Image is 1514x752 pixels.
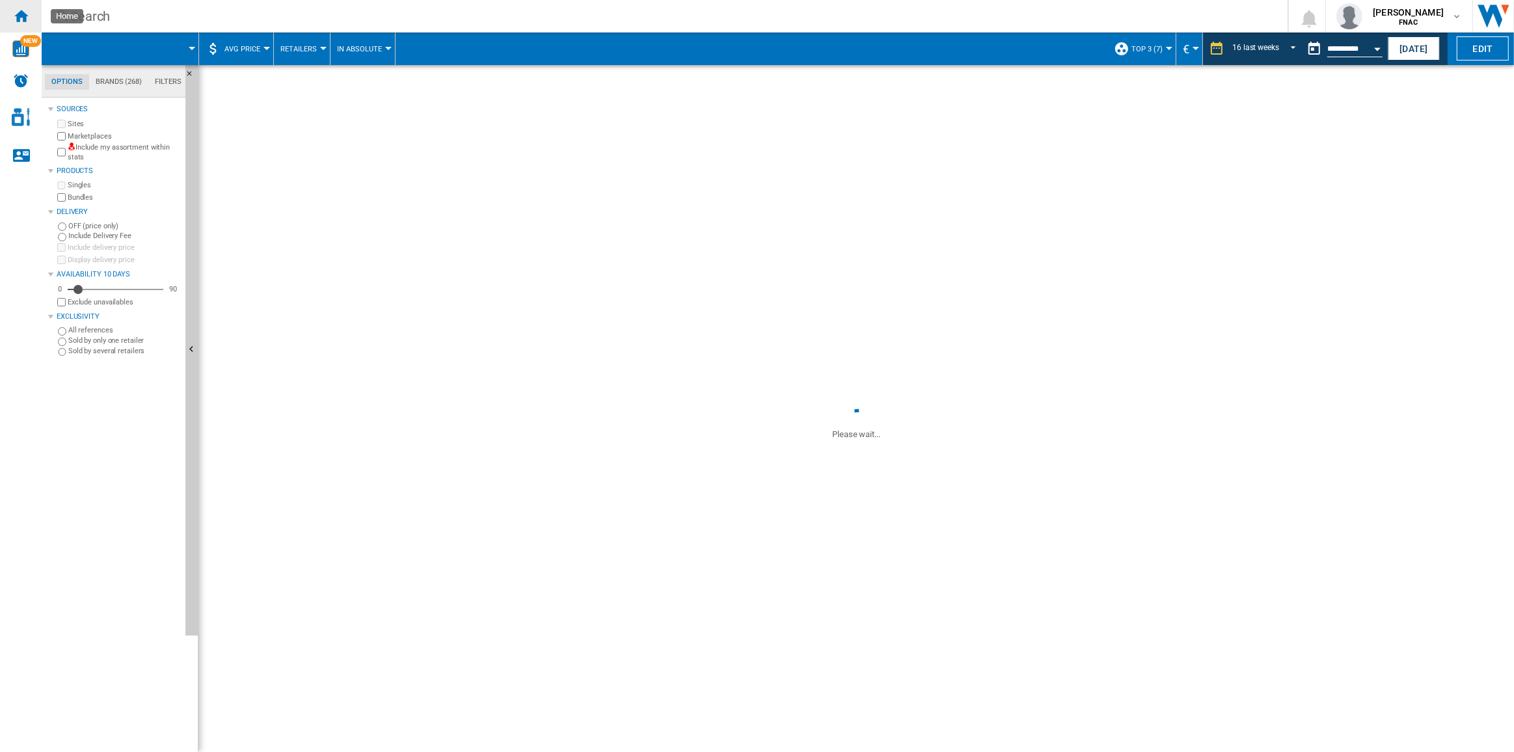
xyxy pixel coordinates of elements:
img: profile.jpg [1336,3,1362,29]
input: Sites [57,120,66,128]
span: [PERSON_NAME] [1373,6,1444,19]
label: Include my assortment within stats [68,142,180,163]
div: Products [57,166,180,176]
button: Edit [1457,36,1509,60]
img: alerts-logo.svg [13,73,29,88]
div: 16 last weeks [1232,43,1279,52]
span: In Absolute [337,45,382,53]
input: Display delivery price [57,298,66,306]
input: Include my assortment within stats [57,144,66,161]
input: All references [58,327,66,336]
button: Open calendar [1366,35,1389,59]
b: FNAC [1399,18,1418,27]
div: Delivery [57,207,180,217]
div: 90 [166,284,180,294]
span: top 3 (7) [1131,45,1163,53]
button: € [1183,33,1196,65]
label: Bundles [68,193,180,202]
md-menu: Currency [1176,33,1203,65]
div: Sources [57,104,180,114]
label: OFF (price only) [68,221,180,231]
button: Hide [185,65,201,88]
button: AVG Price [224,33,267,65]
img: mysite-not-bg-18x18.png [68,142,75,150]
div: top 3 (7) [1114,33,1169,65]
label: Include Delivery Fee [68,231,180,241]
button: md-calendar [1301,36,1327,62]
span: NEW [20,35,41,47]
button: In Absolute [337,33,388,65]
div: 0 [55,284,65,294]
img: wise-card.svg [12,40,29,57]
input: Bundles [57,193,66,202]
span: AVG Price [224,45,260,53]
md-tab-item: Brands (268) [89,74,148,90]
input: OFF (price only) [58,222,66,231]
input: Display delivery price [57,256,66,264]
span: € [1183,42,1189,56]
input: Sold by several retailers [58,348,66,356]
label: Exclude unavailables [68,297,180,307]
ng-transclude: Please wait... [832,429,880,439]
label: Sites [68,119,180,129]
input: Sold by only one retailer [58,338,66,346]
md-select: REPORTS.WIZARD.STEPS.REPORT.STEPS.REPORT_OPTIONS.PERIOD: 16 last weeks [1231,38,1301,60]
md-tab-item: Filters [148,74,188,90]
label: All references [68,325,180,335]
input: Include Delivery Fee [58,233,66,241]
div: Exclusivity [57,312,180,322]
label: Include delivery price [68,243,180,252]
label: Marketplaces [68,131,180,141]
button: Retailers [280,33,323,65]
input: Marketplaces [57,132,66,141]
input: Singles [57,181,66,190]
button: Hide [185,65,198,636]
div: Search [70,7,1254,25]
label: Display delivery price [68,255,180,265]
label: Singles [68,180,180,190]
button: [DATE] [1388,36,1440,60]
div: This report is based on a date in the past. [1301,33,1385,65]
img: cosmetic-logo.svg [12,108,30,126]
md-tab-item: Options [45,74,89,90]
div: Availability 10 Days [57,269,180,280]
div: AVG Price [206,33,267,65]
label: Sold by only one retailer [68,336,180,345]
md-slider: Availability [68,283,163,296]
button: top 3 (7) [1131,33,1169,65]
label: Sold by several retailers [68,346,180,356]
input: Include delivery price [57,243,66,252]
span: Retailers [280,45,317,53]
